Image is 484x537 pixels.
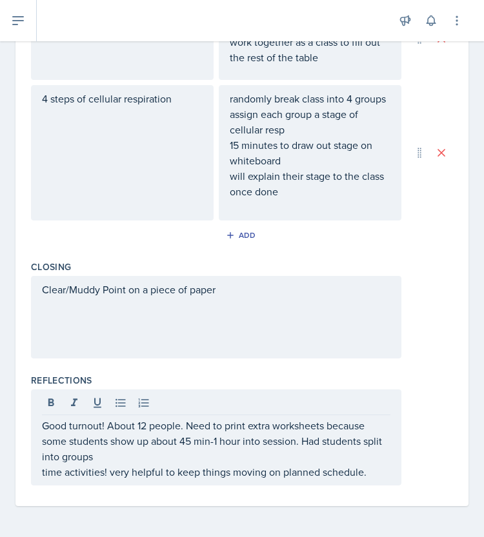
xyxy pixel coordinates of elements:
p: assign each group a stage of cellular resp [230,106,390,137]
p: randomly break class into 4 groups [230,91,390,106]
p: Clear/Muddy Point on a piece of paper [42,282,390,297]
p: will explain their stage to the class once done [230,168,390,199]
button: Add [221,226,263,245]
p: work together as a class to fill out the rest of the table [230,34,390,65]
p: 15 minutes to draw out stage on whiteboard [230,137,390,168]
label: Closing [31,260,71,273]
label: Reflections [31,374,92,387]
p: 4 steps of cellular respiration [42,91,203,106]
div: Add [228,230,256,240]
p: Good turnout! About 12 people. Need to print extra worksheets because some students show up about... [42,418,390,464]
p: time activities! very helpful to keep things moving on planned schedule. [42,464,390,480]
